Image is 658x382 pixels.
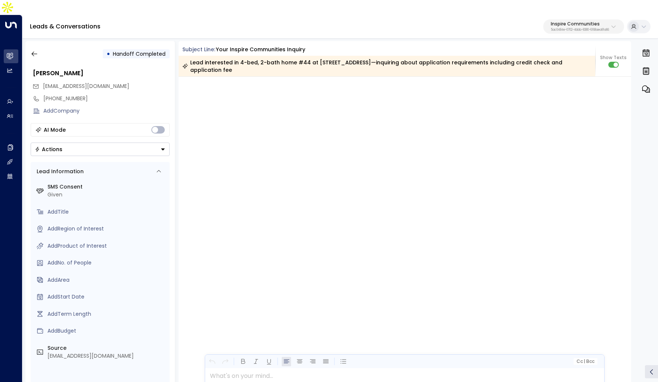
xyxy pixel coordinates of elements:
[35,146,62,153] div: Actions
[574,358,597,365] button: Cc|Bcc
[543,19,624,34] button: Inspire Communities5ac0484e-0702-4bbb-8380-6168aea91a66
[31,143,170,156] div: Button group with a nested menu
[216,46,305,54] div: Your Inspire Communities Inquiry
[47,344,167,352] label: Source
[182,59,591,74] div: Lead interested in 4-bed, 2-bath home #44 at [STREET_ADDRESS]—inquiring about application require...
[182,46,215,53] span: Subject Line:
[220,357,230,366] button: Redo
[47,259,167,267] div: AddNo. of People
[584,359,585,364] span: |
[34,168,84,175] div: Lead Information
[47,310,167,318] div: AddTerm Length
[47,327,167,335] div: AddBudget
[47,352,167,360] div: [EMAIL_ADDRESS][DOMAIN_NAME]
[47,242,167,250] div: AddProduct of Interest
[551,28,609,31] p: 5ac0484e-0702-4bbb-8380-6168aea91a66
[47,225,167,233] div: AddRegion of Interest
[33,69,170,78] div: [PERSON_NAME]
[43,82,129,90] span: kemoneepatterson0116@gmail.com
[43,95,170,103] div: [PHONE_NUMBER]
[47,191,167,199] div: Given
[106,47,110,61] div: •
[551,22,609,26] p: Inspire Communities
[43,82,129,90] span: [EMAIL_ADDRESS][DOMAIN_NAME]
[47,276,167,284] div: AddArea
[113,50,166,58] span: Handoff Completed
[207,357,217,366] button: Undo
[31,143,170,156] button: Actions
[577,359,594,364] span: Cc Bcc
[600,54,627,61] span: Show Texts
[47,183,167,191] label: SMS Consent
[44,126,66,134] div: AI Mode
[30,22,101,31] a: Leads & Conversations
[47,208,167,216] div: AddTitle
[47,293,167,301] div: AddStart Date
[43,107,170,115] div: AddCompany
